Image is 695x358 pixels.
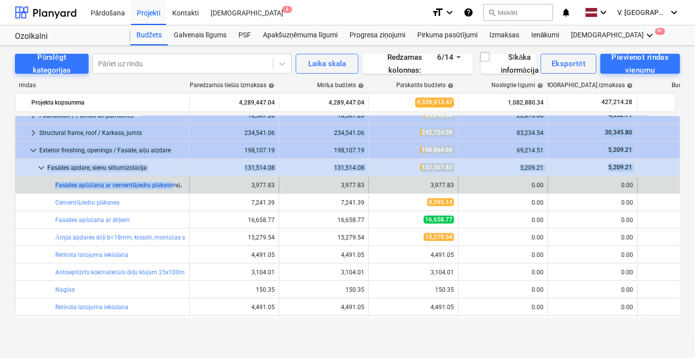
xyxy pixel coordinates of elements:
button: Sīkāka informācija [481,54,537,74]
span: search [488,8,496,16]
div: 198,107.19 [194,147,275,154]
div: 1,082,880.34 [463,95,544,111]
div: [DEMOGRAPHIC_DATA] [566,25,662,45]
div: Eksportēt [552,57,585,70]
div: 0.00 [463,251,544,258]
div: Mērķa budžets [317,82,364,89]
span: 15,279.54 [424,233,454,241]
i: format_size [432,6,444,18]
a: Cementšķiedru plāksnes [55,199,119,206]
div: rindas [15,82,189,89]
span: 5,209.21 [607,164,633,171]
div: 3,104.01 [283,269,364,276]
div: 234,541.06 [283,129,364,136]
span: 4,536,413.47 [415,98,454,107]
div: 0.00 [463,217,544,224]
div: Pievienot rindas vienumu [611,51,669,77]
div: 3,977.83 [373,182,454,189]
div: 0.00 [463,234,544,241]
a: Apakšuzņēmuma līgumi [257,25,344,45]
span: bar_chart [175,181,183,189]
a: Progresa ziņojumi [344,25,411,45]
span: 30,345.80 [604,129,633,136]
span: help [266,83,274,89]
div: 4,491.05 [373,304,454,311]
span: 8 [282,6,292,13]
button: Eksportēt [541,54,596,74]
div: 7,241.39 [283,199,364,206]
span: 9+ [655,28,665,35]
div: Fasādes apdare, sienu siltumizolācija [47,160,185,176]
div: 0.00 [463,199,544,206]
a: Naglas [55,286,75,293]
span: 427,214.28 [600,98,633,107]
div: 3,977.83 [283,182,364,189]
div: 16,658.77 [194,217,275,224]
div: 4,491.05 [283,304,364,311]
div: Pārskatīts budžets [396,82,454,89]
div: Redzamas kolonnas : 6/14 [374,51,461,77]
i: keyboard_arrow_down [644,29,656,41]
span: keyboard_arrow_down [35,162,47,174]
div: 83,234.54 [463,129,544,136]
div: 0.00 [552,234,633,241]
div: 198,107.19 [283,147,364,154]
a: Ārējās apdares dēļi b=18mm, krāsoti, montāžas skrūves, palīgmateriāli [55,234,241,241]
a: Fasādes apšūšana ar cementšķiedru plāksnēm [55,182,178,189]
div: Structural frame, roof / Karkass, jumts [39,125,185,141]
div: 3,977.83 [194,182,275,189]
div: 4,491.05 [373,251,454,258]
div: 69,214.51 [463,147,544,154]
div: 4,289,447.04 [194,95,275,111]
div: 3,104.01 [373,269,454,276]
div: 16,658.77 [283,217,364,224]
div: 150.35 [373,286,454,293]
a: PSF [232,25,257,45]
div: Exterior finishing, openings / Fasāde, aiļu aizdare [39,142,185,158]
div: 0.00 [552,251,633,258]
a: Retināta latojuma ieklāšana [55,251,128,258]
div: 4,491.05 [194,304,275,311]
a: Izmaksas [483,25,525,45]
span: keyboard_arrow_right [27,127,39,139]
div: 0.00 [552,217,633,224]
a: Antiseptizēts kokmateriāls dēļu klājam 25x100mm [55,269,190,276]
button: Meklēt [483,4,553,21]
div: 5,209.21 [463,164,544,171]
div: 0.00 [463,286,544,293]
a: Pirkuma pasūtījumi [411,25,483,45]
div: 0.00 [463,304,544,311]
span: 132,567.83 [420,163,454,171]
i: notifications [561,6,571,18]
div: [DEMOGRAPHIC_DATA] izmaksas [535,82,633,89]
span: help [356,83,364,89]
div: 234,541.06 [194,129,275,136]
div: 4,491.05 [283,251,364,258]
div: 7,241.39 [194,199,275,206]
a: Galvenais līgums [168,25,232,45]
div: Pārslēgt kategorijas [27,51,77,77]
div: 0.00 [552,269,633,276]
span: 242,724.59 [420,128,454,136]
span: V. [GEOGRAPHIC_DATA] [617,8,667,16]
button: Redzamas kolonnas:6/14 [362,54,473,74]
div: Paredzamās tiešās izmaksas [190,82,274,89]
div: 0.00 [552,304,633,311]
div: 4,289,447.04 [283,95,364,111]
div: 4,491.05 [194,251,275,258]
div: Sīkāka informācija [479,51,539,77]
span: 8,295.14 [427,198,454,206]
div: 15,279.54 [194,234,275,241]
i: Zināšanu pamats [463,6,473,18]
button: Laika skala [296,54,358,74]
div: Ozolkalni [15,31,118,42]
span: 198,864.69 [420,146,454,154]
div: 0.00 [463,269,544,276]
div: Laika skala [308,57,346,70]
